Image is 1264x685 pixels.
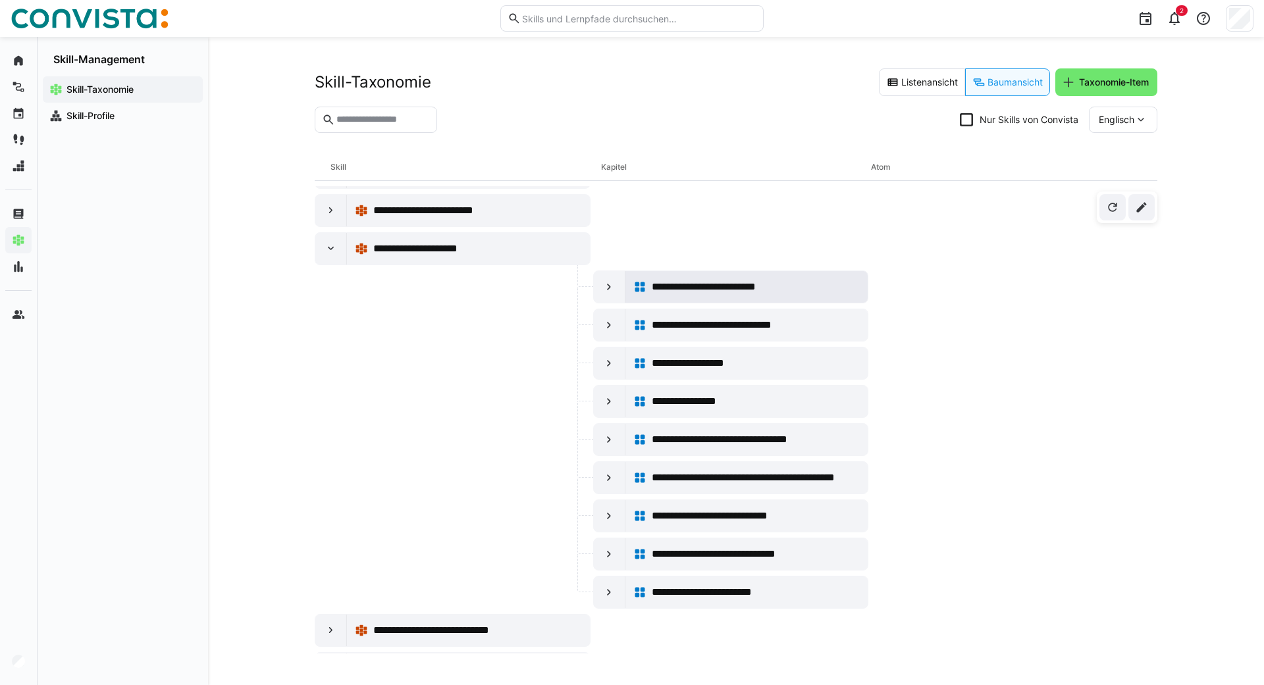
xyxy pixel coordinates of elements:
[1055,68,1157,96] button: Taxonomie-Item
[960,113,1078,126] eds-checkbox: Nur Skills von Convista
[879,68,965,96] eds-button-option: Listenansicht
[1099,113,1134,126] span: Englisch
[1180,7,1184,14] span: 2
[965,68,1050,96] eds-button-option: Baumansicht
[330,154,601,180] div: Skill
[601,154,872,180] div: Kapitel
[871,154,1142,180] div: Atom
[315,72,431,92] h2: Skill-Taxonomie
[521,13,756,24] input: Skills und Lernpfade durchsuchen…
[1077,76,1151,89] span: Taxonomie-Item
